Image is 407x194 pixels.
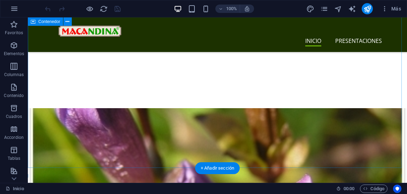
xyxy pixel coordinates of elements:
button: publish [362,3,373,14]
p: Tablas [8,156,21,161]
i: Volver a cargar página [100,5,108,13]
i: Páginas (Ctrl+Alt+S) [320,5,328,13]
i: Navegador [334,5,342,13]
button: text_generator [348,5,356,13]
p: Columnas [4,72,24,77]
button: pages [320,5,328,13]
span: Más [381,5,401,12]
div: + Añadir sección [195,162,240,174]
p: Elementos [4,51,24,57]
span: : [348,186,350,191]
button: reload [99,5,108,13]
h6: Tiempo de la sesión [336,185,355,193]
i: Diseño (Ctrl+Alt+Y) [306,5,314,13]
button: 100% [215,5,240,13]
i: Al redimensionar, ajustar el nivel de zoom automáticamente para ajustarse al dispositivo elegido. [244,6,250,12]
span: 00 00 [344,185,354,193]
i: Publicar [363,5,371,13]
i: AI Writer [348,5,356,13]
button: design [306,5,314,13]
p: Favoritos [5,30,23,36]
button: Usercentrics [393,185,401,193]
p: Cuadros [6,114,22,119]
button: Código [360,185,387,193]
p: Contenido [4,93,24,98]
p: Accordion [4,135,24,140]
span: Contenedor [38,20,60,24]
button: Más [378,3,404,14]
a: Haz clic para cancelar la selección y doble clic para abrir páginas [6,185,24,193]
h6: 100% [226,5,237,13]
button: Haz clic para salir del modo de previsualización y seguir editando [85,5,94,13]
span: Código [363,185,384,193]
button: navigator [334,5,342,13]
